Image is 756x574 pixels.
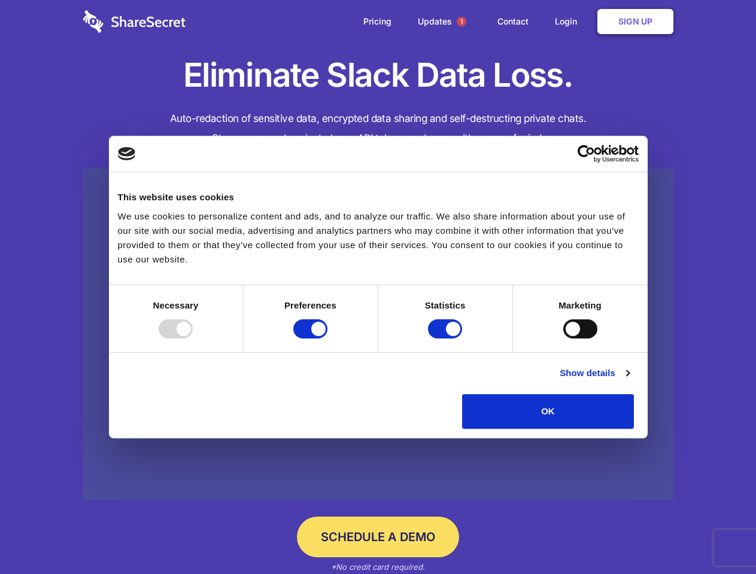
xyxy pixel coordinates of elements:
div: We use cookies to personalize content and ads, and to analyze our traffic. We also share informat... [118,209,639,267]
em: *No credit card required. [331,562,425,572]
strong: Statistics [425,300,466,310]
a: Contact [485,3,541,40]
a: Login [543,3,595,40]
h1: Eliminate Slack Data Loss. [83,54,673,97]
a: Pricing [351,3,403,40]
strong: Necessary [153,300,199,310]
strong: Preferences [284,300,336,310]
img: logo-wordmark-white-trans-d4663122ce5f474addd5e946df7df03e33cb6a1c49d2221995e7729f52c070b2.svg [83,10,186,33]
a: Wistia video thumbnail [83,169,673,500]
div: This website uses cookies [118,190,639,204]
h4: Auto-redaction of sensitive data, encrypted data sharing and self-destructing private chats. Shar... [83,109,673,148]
a: Sign Up [597,9,673,34]
img: logo [118,147,136,160]
button: OK [462,394,634,429]
a: Show details [560,366,629,380]
a: Schedule a Demo [297,517,459,557]
strong: Marketing [558,300,602,310]
a: Usercentrics Cookiebot - opens in a new window [534,145,639,163]
span: 1 [457,17,466,26]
